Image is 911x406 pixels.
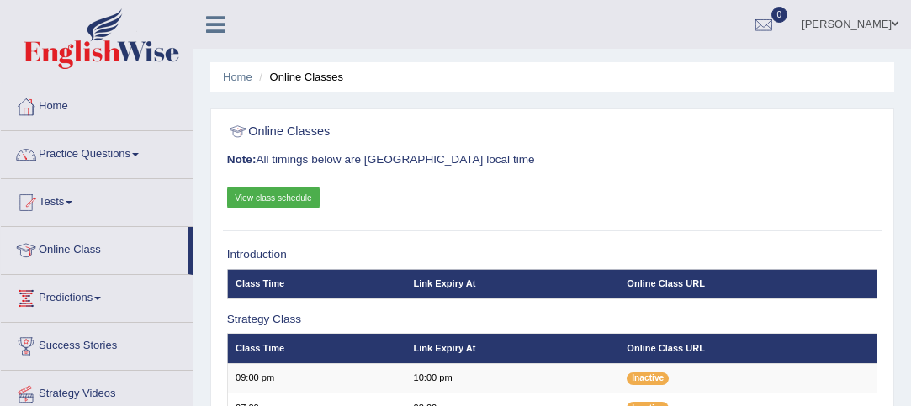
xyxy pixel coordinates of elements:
a: Success Stories [1,323,193,365]
h3: All timings below are [GEOGRAPHIC_DATA] local time [227,154,878,166]
h3: Introduction [227,249,878,261]
th: Online Class URL [619,269,877,298]
th: Class Time [227,334,405,363]
a: Home [223,71,252,83]
a: Practice Questions [1,131,193,173]
li: Online Classes [255,69,343,85]
span: Inactive [627,372,669,385]
a: Home [1,83,193,125]
td: 09:00 pm [227,363,405,393]
h3: Strategy Class [227,314,878,326]
td: 10:00 pm [405,363,619,393]
span: 0 [771,7,788,23]
h2: Online Classes [227,121,631,143]
th: Link Expiry At [405,334,619,363]
b: Note: [227,153,257,166]
th: Class Time [227,269,405,298]
th: Online Class URL [619,334,877,363]
a: Online Class [1,227,188,269]
a: View class schedule [227,187,320,208]
a: Tests [1,179,193,221]
a: Predictions [1,275,193,317]
th: Link Expiry At [405,269,619,298]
